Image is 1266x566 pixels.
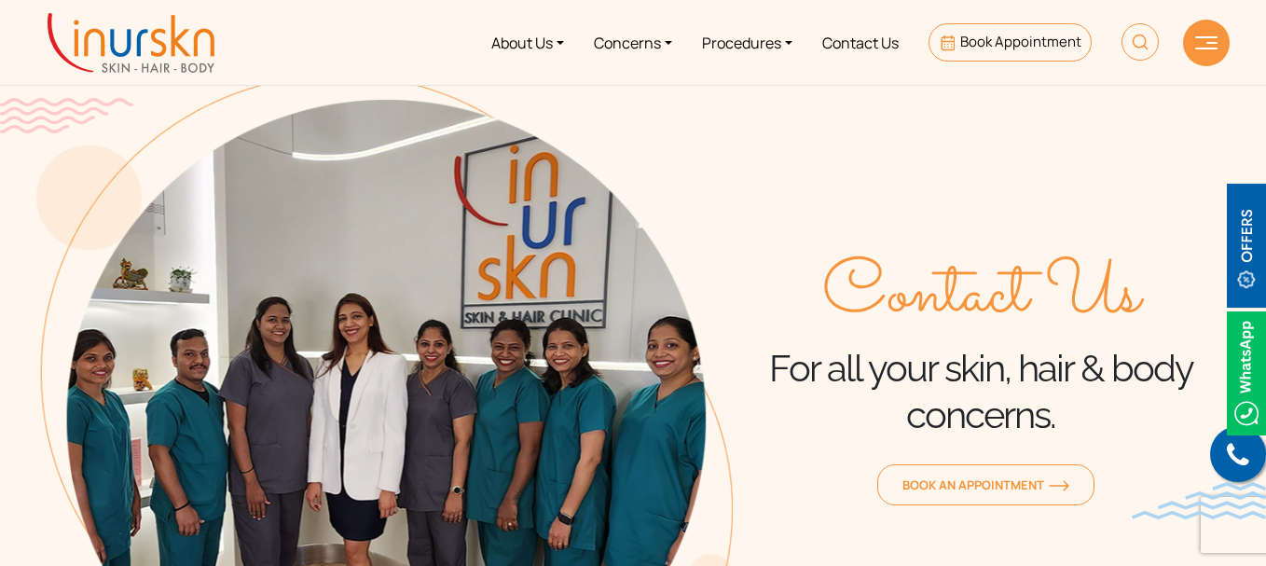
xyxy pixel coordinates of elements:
[822,254,1140,338] span: Contact Us
[1195,36,1218,49] img: hamLine.svg
[1122,23,1159,61] img: HeaderSearch
[877,464,1094,505] a: Book an Appointmentorange-arrow
[1227,184,1266,308] img: offerBt
[48,13,214,73] img: inurskn-logo
[476,7,579,77] a: About Us
[1132,482,1266,519] img: bluewave
[1227,311,1266,435] img: Whatsappicon
[807,7,914,77] a: Contact Us
[960,32,1081,51] span: Book Appointment
[687,7,807,77] a: Procedures
[902,476,1069,493] span: Book an Appointment
[579,7,687,77] a: Concerns
[1227,361,1266,381] a: Whatsappicon
[733,254,1230,438] div: For all your skin, hair & body concerns.
[929,23,1092,62] a: Book Appointment
[1049,480,1069,491] img: orange-arrow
